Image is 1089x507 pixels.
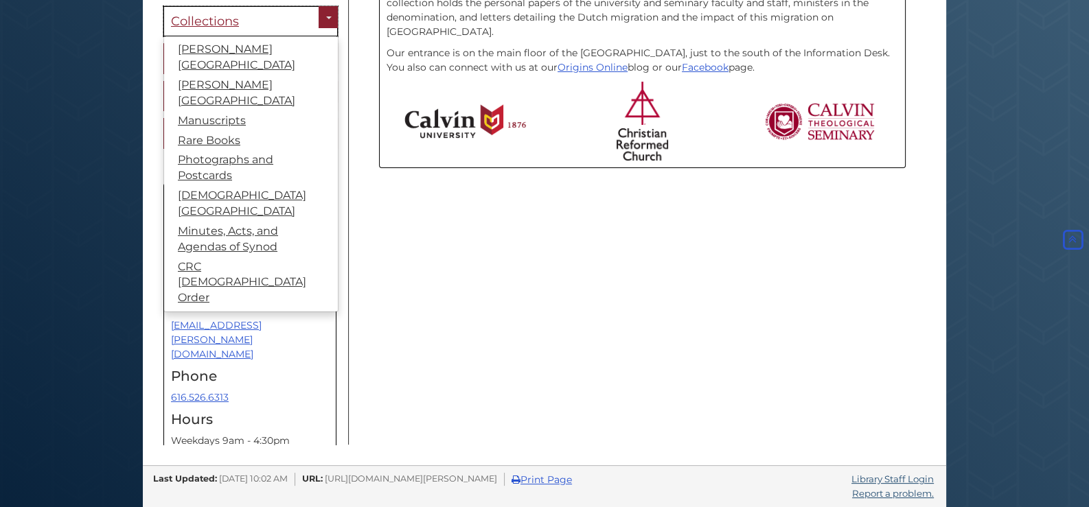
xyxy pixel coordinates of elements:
img: Calvin Theological Seminary [764,103,875,140]
a: [PERSON_NAME][GEOGRAPHIC_DATA] [164,40,338,75]
a: Manuscripts [164,111,338,131]
a: Back to Top [1060,234,1086,246]
span: Last Updated: [153,473,217,484]
a: [DEMOGRAPHIC_DATA][GEOGRAPHIC_DATA] [164,186,338,222]
img: Christian Reformed Church [617,82,668,161]
a: Photographs and Postcards [164,150,338,186]
i: Print Page [512,475,520,484]
a: Facebook [682,61,729,73]
a: Collections [163,6,338,37]
a: Origins Online [558,61,628,73]
img: Calvin University [404,104,526,139]
h4: Phone [171,368,329,384]
a: 616.526.6313 [171,391,229,403]
a: Rare Books [164,131,338,151]
h4: Hours [171,412,329,427]
span: URL: [302,473,323,484]
a: Print Page [512,473,572,486]
a: CRC [DEMOGRAPHIC_DATA] Order [164,257,338,309]
a: Library Staff Login [851,473,934,484]
span: [DATE] 10:02 AM [219,473,288,484]
a: [EMAIL_ADDRESS][PERSON_NAME][DOMAIN_NAME] [171,319,262,360]
span: Collections [171,14,239,29]
a: [PERSON_NAME][GEOGRAPHIC_DATA] [164,75,338,111]
a: Minutes, Acts, and Agendas of Synod [164,222,338,257]
p: Our entrance is on the main floor of the [GEOGRAPHIC_DATA], just to the south of the Information ... [387,46,898,75]
span: [URL][DOMAIN_NAME][PERSON_NAME] [325,473,497,484]
p: Weekdays 9am - 4:30pm [171,434,329,448]
a: Report a problem. [852,488,934,499]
